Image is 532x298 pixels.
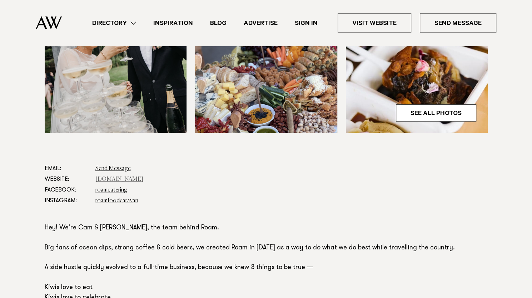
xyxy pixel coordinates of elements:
dt: Instagram: [45,195,90,206]
a: roamcatering [95,187,127,193]
dt: Email: [45,163,90,174]
a: Visit Website [338,13,411,33]
dt: Facebook: [45,185,90,195]
a: roamfoodcaravan [95,198,138,204]
dt: Website: [45,174,90,185]
a: Directory [84,18,145,28]
a: See All Photos [396,104,476,121]
a: Sign In [286,18,326,28]
a: Inspiration [145,18,202,28]
img: Auckland Weddings Logo [36,16,62,29]
a: Blog [202,18,235,28]
a: Send Message [420,13,496,33]
a: Send Message [95,166,131,172]
a: Advertise [235,18,286,28]
a: [DOMAIN_NAME] [95,177,143,182]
